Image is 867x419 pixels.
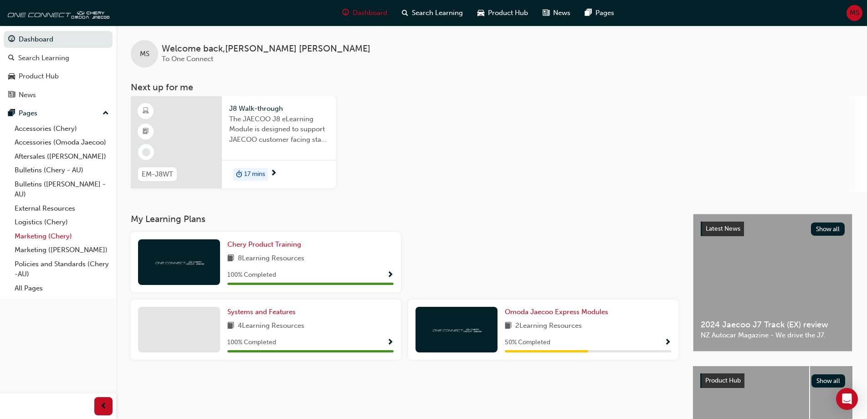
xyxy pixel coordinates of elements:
a: pages-iconPages [578,4,621,22]
div: Product Hub [19,71,59,82]
button: Pages [4,105,113,122]
span: car-icon [477,7,484,19]
span: next-icon [270,170,277,178]
a: guage-iconDashboard [335,4,395,22]
span: MS [850,8,859,18]
button: DashboardSearch LearningProduct HubNews [4,29,113,105]
button: Show Progress [664,337,671,348]
a: Product HubShow all [700,373,845,388]
a: Omoda Jaecoo Express Modules [505,307,612,317]
a: Product Hub [4,68,113,85]
a: Bulletins (Chery - AU) [11,163,113,177]
a: Latest NewsShow all [701,222,845,236]
span: booktick-icon [143,126,149,138]
a: Aftersales ([PERSON_NAME]) [11,150,113,164]
button: Show all [811,222,845,236]
button: Show all [811,374,846,388]
span: duration-icon [236,169,242,181]
button: Show Progress [387,269,394,281]
a: Accessories (Omoda Jaecoo) [11,135,113,150]
a: Logistics (Chery) [11,215,113,229]
a: Systems and Features [227,307,299,317]
a: News [4,87,113,103]
img: oneconnect [154,258,204,266]
span: 8 Learning Resources [238,253,304,264]
span: NZ Autocar Magazine - We drive the J7. [701,330,845,341]
span: Latest News [706,225,740,233]
span: The JAECOO J8 eLearning Module is designed to support JAECOO customer facing staff with the produ... [229,114,328,145]
span: Show Progress [387,339,394,347]
a: External Resources [11,202,113,216]
span: Dashboard [353,8,387,18]
span: car-icon [8,72,15,81]
a: Dashboard [4,31,113,48]
span: Omoda Jaecoo Express Modules [505,308,608,316]
div: Open Intercom Messenger [836,388,858,410]
span: learningResourceType_ELEARNING-icon [143,105,149,117]
a: Bulletins ([PERSON_NAME] - AU) [11,177,113,202]
span: pages-icon [8,109,15,118]
span: 2024 Jaecoo J7 Track (EX) review [701,320,845,330]
h3: My Learning Plans [131,214,678,224]
a: car-iconProduct Hub [470,4,535,22]
a: Marketing ([PERSON_NAME]) [11,243,113,257]
a: Search Learning [4,50,113,67]
a: EM-J8WTJ8 Walk-throughThe JAECOO J8 eLearning Module is designed to support JAECOO customer facin... [131,96,336,188]
span: MS [140,49,149,59]
span: guage-icon [8,36,15,44]
span: book-icon [227,321,234,332]
span: 2 Learning Resources [515,321,582,332]
span: 4 Learning Resources [238,321,304,332]
span: up-icon [103,108,109,119]
span: News [553,8,570,18]
a: Accessories (Chery) [11,122,113,136]
span: Show Progress [664,339,671,347]
img: oneconnect [431,325,482,334]
span: 50 % Completed [505,337,550,348]
span: learningRecordVerb_NONE-icon [142,148,150,156]
button: MS [846,5,862,21]
span: Show Progress [387,271,394,279]
a: Latest NewsShow all2024 Jaecoo J7 Track (EX) reviewNZ Autocar Magazine - We drive the J7. [693,214,852,352]
button: Show Progress [387,337,394,348]
span: J8 Walk-through [229,103,328,114]
span: 100 % Completed [227,270,276,280]
span: news-icon [543,7,549,19]
a: Policies and Standards (Chery -AU) [11,257,113,281]
h3: Next up for me [116,82,867,93]
span: Welcome back , [PERSON_NAME] [PERSON_NAME] [162,44,370,54]
span: 17 mins [244,169,265,180]
span: 100 % Completed [227,337,276,348]
img: oneconnect [5,4,109,22]
span: guage-icon [342,7,349,19]
span: news-icon [8,91,15,99]
div: Pages [19,108,37,119]
span: prev-icon [100,401,107,412]
div: News [19,90,36,100]
a: All Pages [11,281,113,295]
a: search-iconSearch Learning [395,4,470,22]
span: Search Learning [412,8,463,18]
span: book-icon [505,321,512,332]
span: book-icon [227,253,234,264]
a: Marketing (Chery) [11,229,113,243]
a: Chery Product Training [227,239,305,250]
span: pages-icon [585,7,592,19]
a: news-iconNews [535,4,578,22]
div: Search Learning [18,53,69,63]
span: search-icon [402,7,408,19]
span: EM-J8WT [142,169,173,180]
span: To One Connect [162,55,213,63]
span: search-icon [8,54,15,62]
span: Systems and Features [227,308,296,316]
span: Product Hub [488,8,528,18]
span: Product Hub [705,377,741,384]
span: Chery Product Training [227,240,301,248]
span: Pages [595,8,614,18]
